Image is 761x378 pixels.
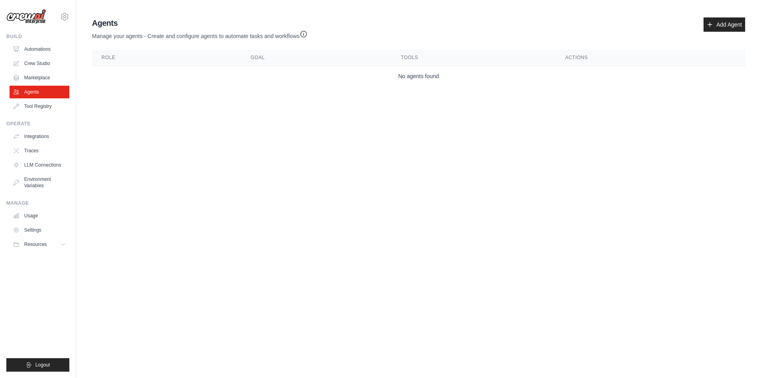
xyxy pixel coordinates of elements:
[241,50,391,66] th: Goal
[24,241,47,248] span: Resources
[10,57,69,70] a: Crew Studio
[10,209,69,222] a: Usage
[92,50,241,66] th: Role
[10,130,69,143] a: Integrations
[10,144,69,157] a: Traces
[92,66,745,87] td: No agents found
[6,33,69,40] div: Build
[392,50,556,66] th: Tools
[6,9,46,24] img: Logo
[10,173,69,192] a: Environment Variables
[92,29,308,40] p: Manage your agents - Create and configure agents to automate tasks and workflows
[10,224,69,236] a: Settings
[35,362,50,368] span: Logout
[6,358,69,372] button: Logout
[6,200,69,206] div: Manage
[6,121,69,127] div: Operate
[10,43,69,56] a: Automations
[92,17,308,29] h2: Agents
[10,71,69,84] a: Marketplace
[704,17,745,32] a: Add Agent
[10,100,69,113] a: Tool Registry
[10,238,69,251] button: Resources
[10,159,69,171] a: LLM Connections
[10,86,69,98] a: Agents
[556,50,745,66] th: Actions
